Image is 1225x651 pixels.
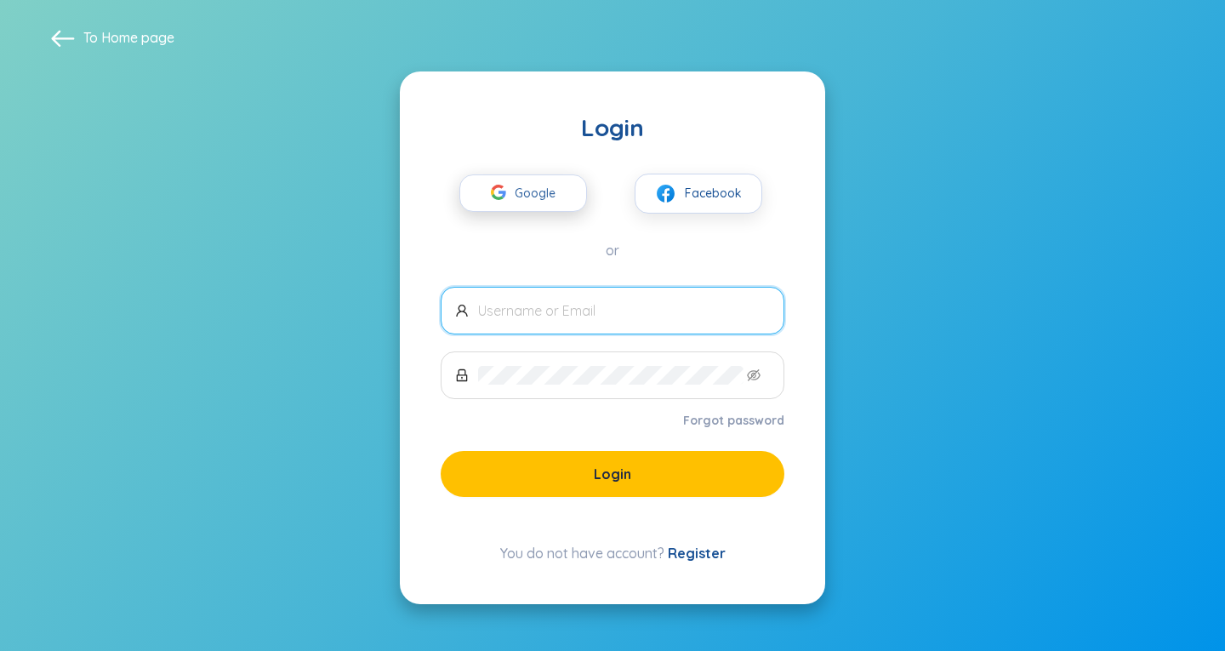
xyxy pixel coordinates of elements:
[455,368,469,382] span: lock
[685,184,742,203] span: Facebook
[478,301,770,320] input: Username or Email
[459,174,587,212] button: Google
[668,545,726,562] a: Register
[655,183,676,204] img: facebook
[455,304,469,317] span: user
[515,175,564,211] span: Google
[441,241,784,260] div: or
[441,451,784,497] button: Login
[747,368,761,382] span: eye-invisible
[441,543,784,563] div: You do not have account?
[101,29,174,46] a: Home page
[441,112,784,143] div: Login
[635,174,762,214] button: facebookFacebook
[83,28,174,47] span: To
[683,412,784,429] a: Forgot password
[594,465,631,483] span: Login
